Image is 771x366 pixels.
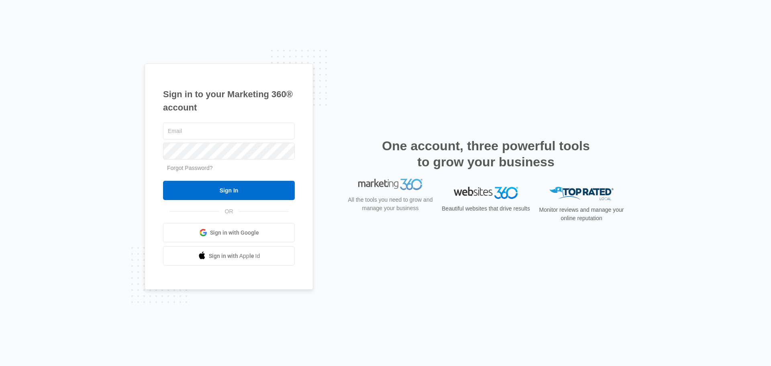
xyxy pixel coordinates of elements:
[167,165,213,171] a: Forgot Password?
[163,88,295,114] h1: Sign in to your Marketing 360® account
[163,181,295,200] input: Sign In
[219,207,239,216] span: OR
[345,204,435,221] p: All the tools you need to grow and manage your business
[454,187,518,198] img: Websites 360
[379,138,592,170] h2: One account, three powerful tools to grow your business
[441,204,531,213] p: Beautiful websites that drive results
[210,229,259,237] span: Sign in with Google
[536,206,626,223] p: Monitor reviews and manage your online reputation
[163,223,295,242] a: Sign in with Google
[549,187,614,200] img: Top Rated Local
[358,187,422,198] img: Marketing 360
[163,123,295,139] input: Email
[163,246,295,266] a: Sign in with Apple Id
[209,252,260,260] span: Sign in with Apple Id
